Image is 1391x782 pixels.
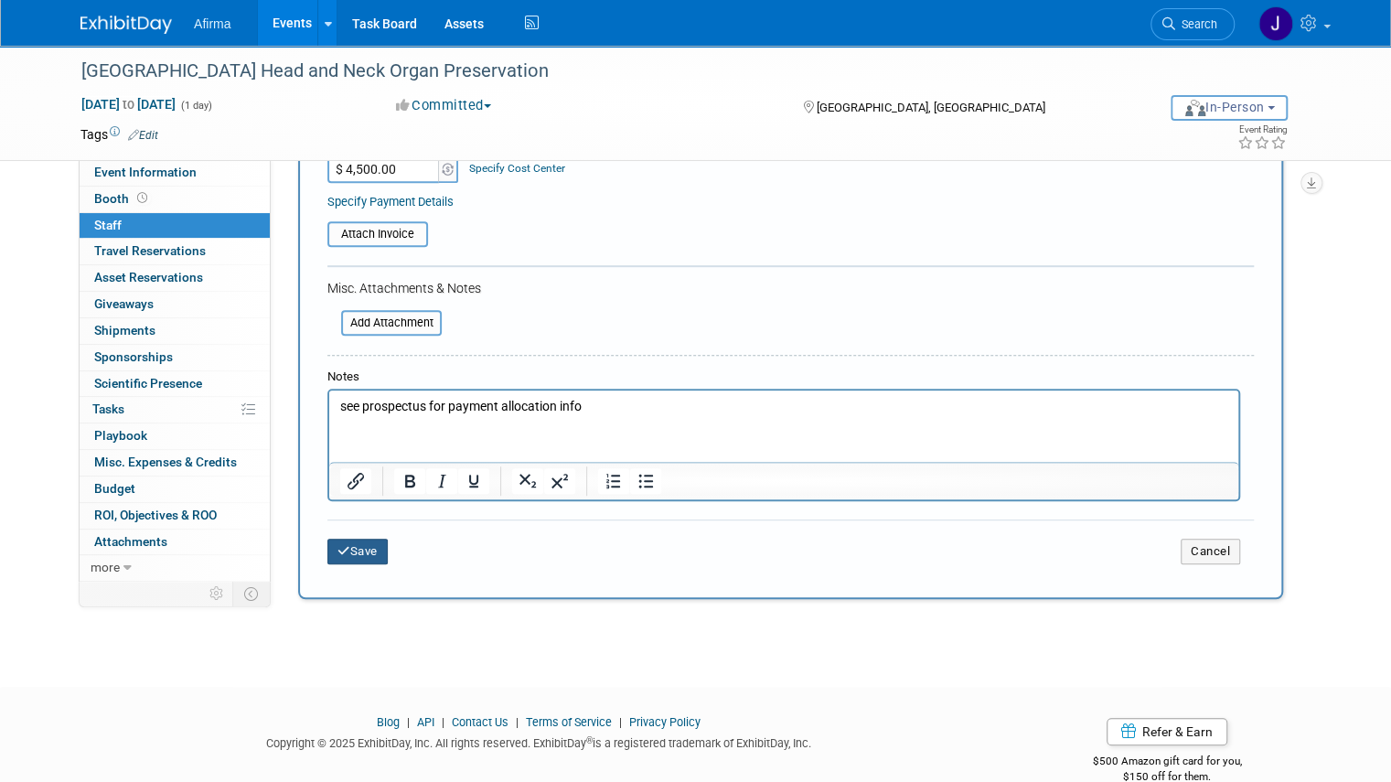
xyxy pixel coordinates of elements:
span: | [615,715,626,729]
a: more [80,555,270,581]
a: Tasks [80,397,270,423]
span: Misc. Expenses & Credits [94,455,237,469]
span: to [120,97,137,112]
td: Toggle Event Tabs [233,582,271,605]
span: Booth [94,191,151,206]
span: Booth not reserved yet [134,191,151,205]
a: Sponsorships [80,345,270,370]
iframe: Rich Text Area [329,391,1238,462]
button: Superscript [544,468,575,494]
img: ExhibitDay [80,16,172,34]
a: Staff [80,213,270,239]
a: Misc. Expenses & Credits [80,450,270,476]
a: Event Information [80,160,270,186]
button: Insert/edit link [340,468,371,494]
div: Notes [327,369,1240,386]
span: | [402,715,414,729]
span: Tasks [92,402,124,416]
button: Cancel [1181,539,1240,564]
span: (1 day) [179,100,212,112]
span: Scientific Presence [94,376,202,391]
a: Contact Us [452,715,508,729]
sup: ® [586,735,593,745]
a: ROI, Objectives & ROO [80,503,270,529]
a: Terms of Service [526,715,612,729]
button: Committed [390,96,498,115]
span: ROI, Objectives & ROO [94,508,217,522]
div: Event Format [1109,95,1288,123]
span: Asset Reservations [94,270,203,284]
a: Refer & Earn [1107,718,1227,745]
button: Subscript [512,468,543,494]
a: Budget [80,477,270,502]
button: Bold [394,468,425,494]
div: Event Rating [1237,125,1287,134]
span: Afirma [194,16,230,31]
div: [GEOGRAPHIC_DATA] Head and Neck Organ Preservation [75,55,1185,88]
a: Playbook [80,423,270,449]
a: Edit [128,129,158,142]
button: In-Person [1171,95,1288,121]
a: Booth [80,187,270,212]
button: Bullet list [630,468,661,494]
div: Misc. Attachments & Notes [327,279,1254,297]
td: Tags [80,125,158,144]
button: Save [327,539,388,564]
button: Underline [458,468,489,494]
button: Numbered list [598,468,629,494]
span: Search [1175,17,1217,31]
td: Personalize Event Tab Strip [201,582,233,605]
button: Italic [426,468,457,494]
a: Giveaways [80,292,270,317]
a: Attachments [80,530,270,555]
span: [GEOGRAPHIC_DATA], [GEOGRAPHIC_DATA] [817,101,1045,114]
a: Blog [377,715,400,729]
a: Shipments [80,318,270,344]
span: Attachments [94,534,167,549]
img: Jason Savage [1258,6,1293,41]
a: Scientific Presence [80,371,270,397]
span: Playbook [94,428,147,443]
a: Privacy Policy [629,715,701,729]
a: Search [1150,8,1235,40]
span: Travel Reservations [94,243,206,258]
span: Giveaways [94,296,154,311]
span: Event Information [94,165,197,179]
span: more [91,560,120,574]
div: Copyright © 2025 ExhibitDay, Inc. All rights reserved. ExhibitDay is a registered trademark of Ex... [80,731,996,752]
span: Staff [94,218,122,232]
span: Shipments [94,323,155,337]
span: Budget [94,481,135,496]
a: Asset Reservations [80,265,270,291]
span: [DATE] [DATE] [80,96,177,112]
a: Travel Reservations [80,239,270,264]
a: API [417,715,434,729]
span: | [511,715,523,729]
span: In-Person [1183,100,1265,114]
span: Sponsorships [94,349,173,364]
span: | [437,715,449,729]
a: Specify Payment Details [327,195,454,209]
a: Specify Cost Center [469,162,565,175]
